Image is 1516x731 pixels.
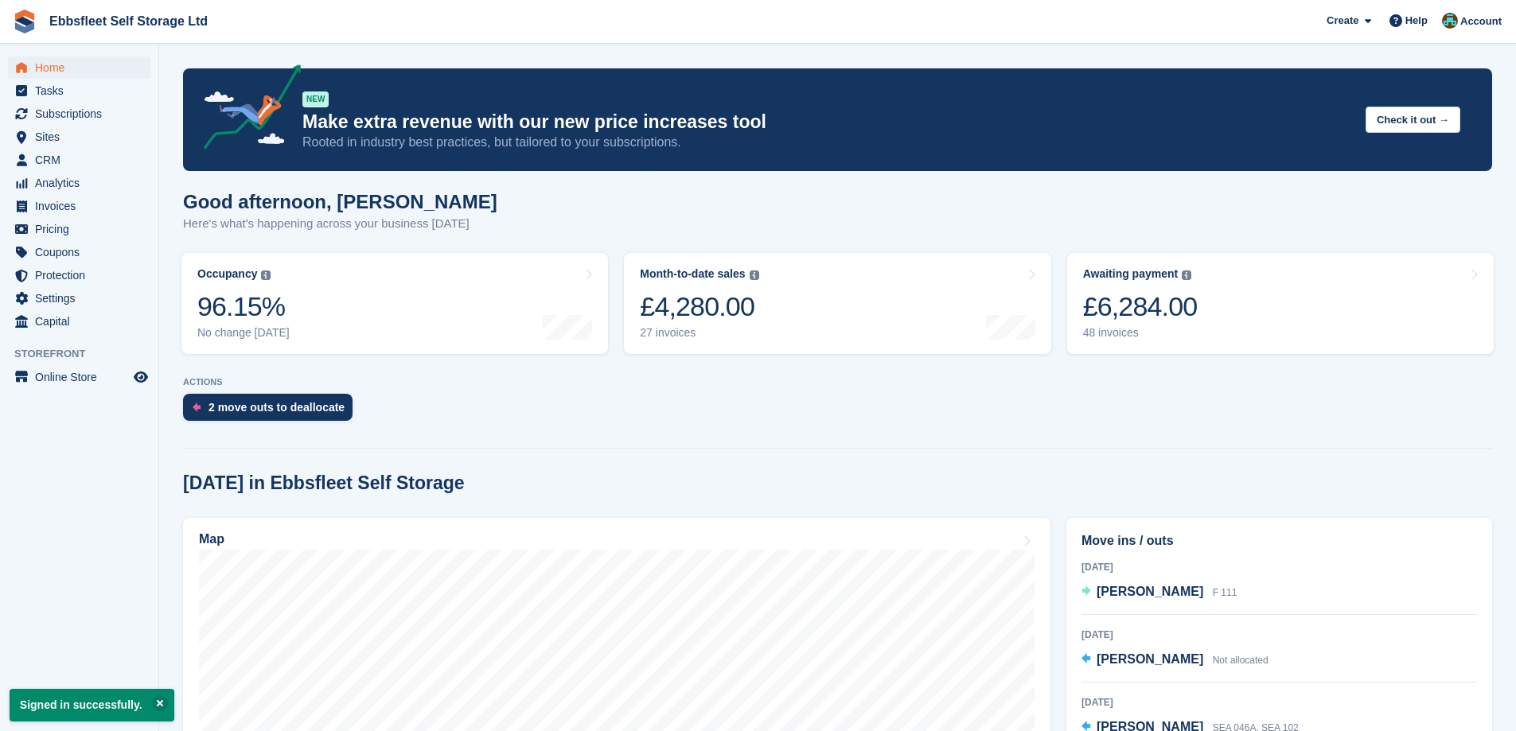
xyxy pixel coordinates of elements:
span: CRM [35,149,131,171]
div: [DATE] [1081,695,1477,710]
a: Occupancy 96.15% No change [DATE] [181,253,608,354]
a: menu [8,149,150,171]
h2: Move ins / outs [1081,531,1477,550]
div: NEW [302,91,329,107]
button: Check it out → [1366,107,1460,133]
a: Preview store [131,367,150,387]
a: Ebbsfleet Self Storage Ltd [43,8,214,34]
p: ACTIONS [183,377,1492,387]
span: Home [35,56,131,79]
div: 27 invoices [640,326,758,340]
span: Protection [35,264,131,286]
span: Pricing [35,218,131,240]
span: [PERSON_NAME] [1097,585,1203,598]
p: Rooted in industry best practices, but tailored to your subscriptions. [302,134,1353,151]
a: menu [8,287,150,309]
h2: [DATE] in Ebbsfleet Self Storage [183,472,465,494]
div: £4,280.00 [640,290,758,323]
div: Awaiting payment [1083,267,1179,281]
a: menu [8,241,150,263]
a: menu [8,172,150,194]
a: [PERSON_NAME] Not allocated [1081,650,1269,671]
a: menu [8,195,150,217]
a: 2 move outs to deallocate [183,394,360,429]
div: £6,284.00 [1083,290,1198,323]
p: Signed in successfully. [10,689,174,721]
a: menu [8,126,150,148]
a: menu [8,103,150,125]
img: price-adjustments-announcement-icon-8257ccfd72463d97f412b2fc003d46551f7dbcb40ab6d574587a9cd5c0d94... [190,64,302,155]
img: icon-info-grey-7440780725fd019a000dd9b08b2336e03edf1995a4989e88bcd33f0948082b44.svg [750,270,759,280]
a: menu [8,218,150,240]
span: Settings [35,287,131,309]
h1: Good afternoon, [PERSON_NAME] [183,191,497,212]
span: F 111 [1213,587,1237,598]
span: Capital [35,310,131,332]
div: Month-to-date sales [640,267,745,281]
span: Subscriptions [35,103,131,125]
a: Awaiting payment £6,284.00 48 invoices [1067,253,1494,354]
img: stora-icon-8386f47178a22dfd0bd8f6a31ec36ba5ce8667c1dd55bd0f319d3a0aa187defe.svg [13,10,37,33]
span: Sites [35,126,131,148]
a: menu [8,80,150,102]
div: [DATE] [1081,628,1477,642]
span: Tasks [35,80,131,102]
span: Invoices [35,195,131,217]
a: menu [8,264,150,286]
img: George Spring [1442,13,1458,29]
a: menu [8,366,150,388]
p: Make extra revenue with our new price increases tool [302,111,1353,134]
div: No change [DATE] [197,326,290,340]
h2: Map [199,532,224,546]
span: Not allocated [1213,655,1269,666]
img: icon-info-grey-7440780725fd019a000dd9b08b2336e03edf1995a4989e88bcd33f0948082b44.svg [261,270,271,280]
span: Help [1405,13,1428,29]
div: 48 invoices [1083,326,1198,340]
span: [PERSON_NAME] [1097,652,1203,666]
div: Occupancy [197,267,257,281]
span: Coupons [35,241,131,263]
span: Online Store [35,366,131,388]
span: Storefront [14,346,158,362]
div: 2 move outs to deallocate [208,401,345,414]
a: Month-to-date sales £4,280.00 27 invoices [624,253,1050,354]
img: move_outs_to_deallocate_icon-f764333ba52eb49d3ac5e1228854f67142a1ed5810a6f6cc68b1a99e826820c5.svg [193,402,201,412]
a: [PERSON_NAME] F 111 [1081,582,1237,603]
a: menu [8,56,150,79]
div: 96.15% [197,290,290,323]
span: Account [1460,14,1502,29]
span: Analytics [35,172,131,194]
span: Create [1327,13,1358,29]
div: [DATE] [1081,560,1477,574]
img: icon-info-grey-7440780725fd019a000dd9b08b2336e03edf1995a4989e88bcd33f0948082b44.svg [1182,270,1191,280]
p: Here's what's happening across your business [DATE] [183,215,497,233]
a: menu [8,310,150,332]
